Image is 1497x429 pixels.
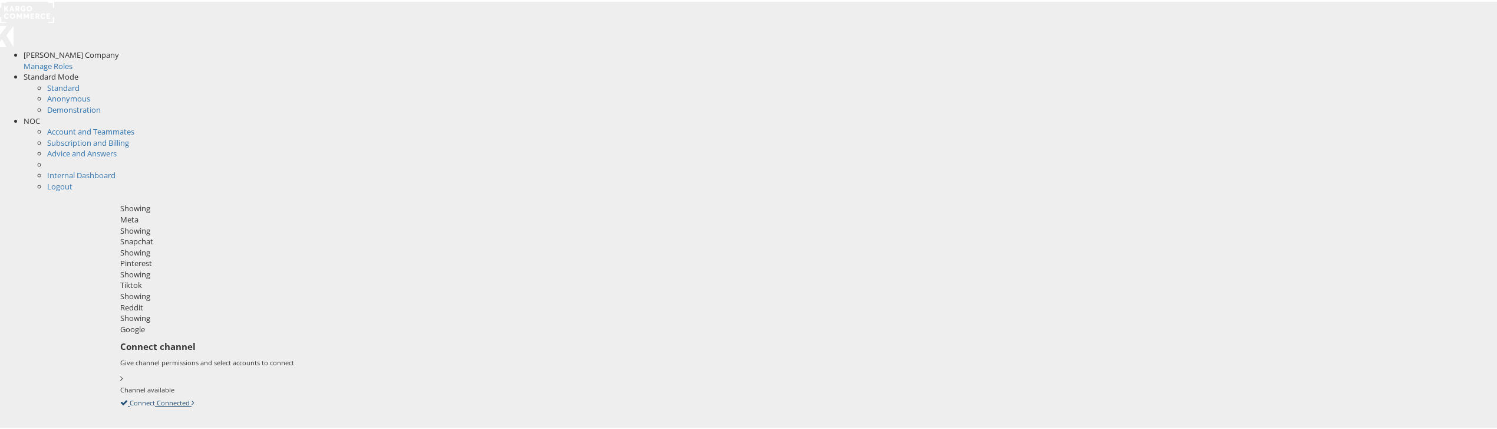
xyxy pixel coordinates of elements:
a: Manage Roles [24,59,72,70]
a: Logout [47,179,72,190]
label: Channel available [120,384,174,393]
span: NOC [24,114,40,125]
label: Connect [130,397,155,406]
a: Anonymous [47,91,90,102]
a: Advice and Answers [47,146,117,157]
span: Connected [157,397,190,405]
span: [PERSON_NAME] Company [24,48,119,58]
a: Standard [47,81,80,91]
span: Standard Mode [24,70,78,80]
a: Demonstration [47,103,101,113]
a: Account and Teammates [47,125,134,135]
a: Subscription and Billing [47,136,129,146]
a: Internal Dashboard [47,168,116,179]
a: Connect Connected [120,395,194,406]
